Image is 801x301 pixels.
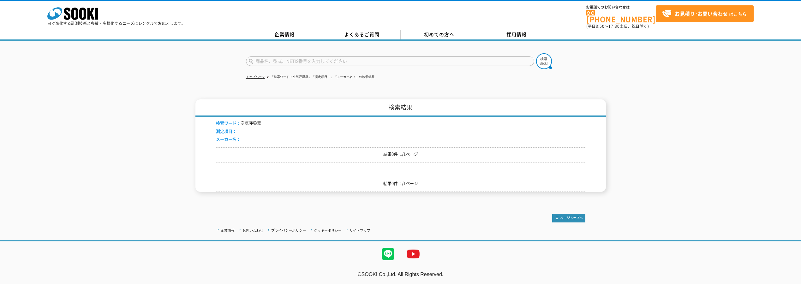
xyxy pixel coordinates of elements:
[656,5,754,22] a: お見積り･お問い合わせはこちら
[424,31,454,38] span: 初めての方へ
[216,120,241,126] span: 検索ワード：
[195,99,606,117] h1: 検索結果
[216,120,261,127] li: 空気呼吸器
[375,241,401,267] img: LINE
[246,75,265,79] a: トップページ
[401,241,426,267] img: YouTube
[242,228,263,232] a: お問い合わせ
[47,21,186,25] p: 日々進化する計測技術と多種・多様化するニーズにレンタルでお応えします。
[266,74,375,80] li: 「検索ワード：空気呼吸器」「測定項目：」「メーカー名：」の検索結果
[777,278,801,283] a: テストMail
[323,30,401,39] a: よくあるご質問
[246,56,534,66] input: 商品名、型式、NETIS番号を入力してください
[586,10,656,23] a: [PHONE_NUMBER]
[536,53,552,69] img: btn_search.png
[246,30,323,39] a: 企業情報
[401,30,478,39] a: 初めての方へ
[675,10,728,17] strong: お見積り･お問い合わせ
[271,228,306,232] a: プライバシーポリシー
[221,228,235,232] a: 企業情報
[216,180,585,187] p: 結果0件 1/1ページ
[552,214,585,222] img: トップページへ
[216,151,585,157] p: 結果0件 1/1ページ
[216,136,241,142] span: メーカー名：
[478,30,555,39] a: 採用情報
[350,228,370,232] a: サイトマップ
[216,128,236,134] span: 測定項目：
[586,23,649,29] span: (平日 ～ 土日、祝日除く)
[586,5,656,9] span: お電話でのお問い合わせは
[596,23,605,29] span: 8:50
[608,23,620,29] span: 17:30
[662,9,747,19] span: はこちら
[314,228,342,232] a: クッキーポリシー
